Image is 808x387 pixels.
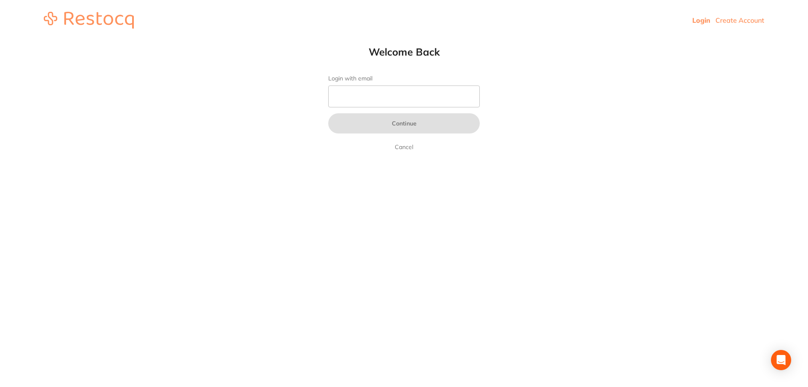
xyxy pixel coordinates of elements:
a: Login [692,16,710,24]
a: Cancel [393,142,415,152]
button: Continue [328,113,480,133]
img: restocq_logo.svg [44,12,134,29]
div: Open Intercom Messenger [771,350,791,370]
a: Create Account [715,16,764,24]
h1: Welcome Back [311,45,497,58]
label: Login with email [328,75,480,82]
